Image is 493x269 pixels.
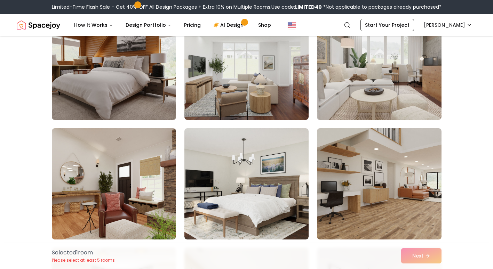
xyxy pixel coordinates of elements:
[52,3,442,10] div: Limited-Time Flash Sale – Get 40% OFF All Design Packages + Extra 10% on Multiple Rooms.
[184,128,309,239] img: Room room-20
[420,19,476,31] button: [PERSON_NAME]
[322,3,442,10] span: *Not applicable to packages already purchased*
[178,18,206,32] a: Pricing
[17,18,60,32] a: Spacejoy
[253,18,277,32] a: Shop
[52,258,115,263] p: Please select at least 5 rooms
[69,18,277,32] nav: Main
[317,128,441,239] img: Room room-21
[288,21,296,29] img: United States
[52,128,176,239] img: Room room-19
[271,3,322,10] span: Use code:
[120,18,177,32] button: Design Portfolio
[295,3,322,10] b: LIMITED40
[52,9,176,120] img: Room room-16
[17,18,60,32] img: Spacejoy Logo
[69,18,119,32] button: How It Works
[184,9,309,120] img: Room room-17
[360,19,414,31] a: Start Your Project
[317,9,441,120] img: Room room-18
[17,14,476,36] nav: Global
[52,248,115,257] p: Selected 1 room
[208,18,251,32] a: AI Design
